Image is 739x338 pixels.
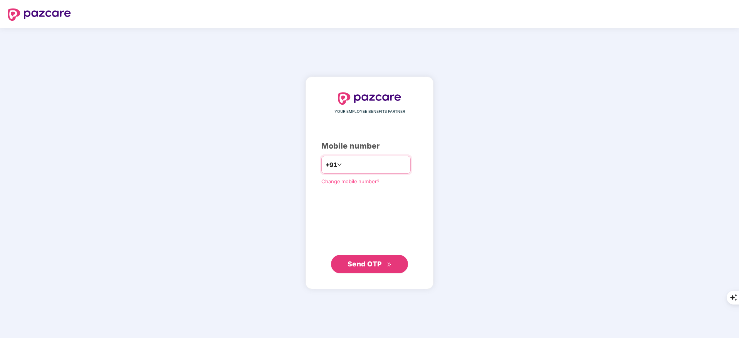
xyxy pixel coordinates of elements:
a: Change mobile number? [321,178,380,184]
img: logo [8,8,71,21]
div: Mobile number [321,140,418,152]
span: YOUR EMPLOYEE BENEFITS PARTNER [334,109,405,115]
span: +91 [326,160,337,170]
span: Send OTP [348,260,382,268]
span: down [337,162,342,167]
img: logo [338,92,401,105]
button: Send OTPdouble-right [331,255,408,273]
span: double-right [387,262,392,267]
